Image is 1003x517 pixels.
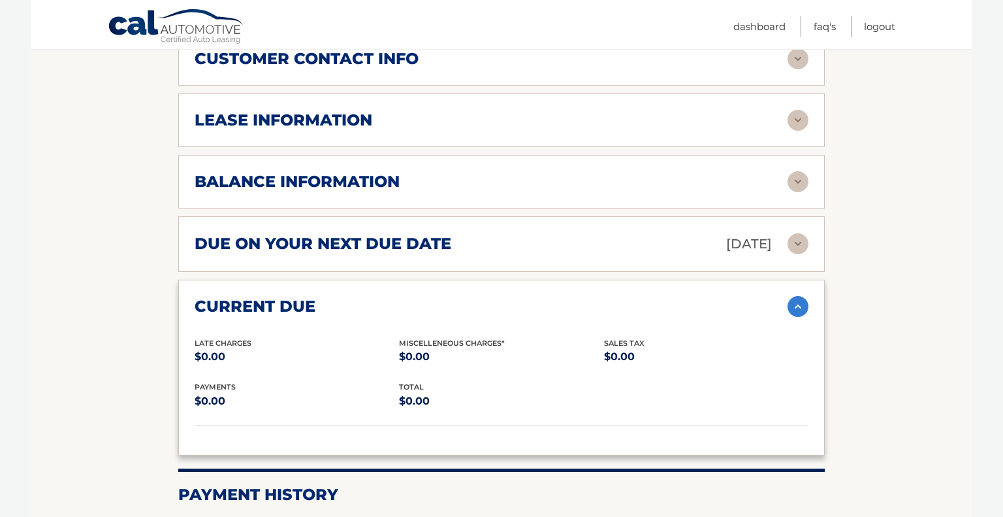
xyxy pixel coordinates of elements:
[604,348,808,366] p: $0.00
[195,297,315,316] h2: current due
[733,16,786,37] a: Dashboard
[178,485,825,505] h2: Payment History
[864,16,895,37] a: Logout
[399,348,603,366] p: $0.00
[195,49,419,69] h2: customer contact info
[195,339,251,348] span: Late Charges
[195,234,451,254] h2: due on your next due date
[399,339,505,348] span: Miscelleneous Charges*
[195,348,399,366] p: $0.00
[399,382,424,392] span: total
[195,110,372,130] h2: lease information
[814,16,836,37] a: FAQ's
[788,296,808,317] img: accordion-active.svg
[195,382,236,392] span: payments
[788,233,808,254] img: accordion-rest.svg
[788,171,808,192] img: accordion-rest.svg
[108,8,245,46] a: Cal Automotive
[788,48,808,69] img: accordion-rest.svg
[399,392,603,410] p: $0.00
[726,233,772,256] p: [DATE]
[195,172,400,192] h2: balance information
[604,339,645,348] span: Sales Tax
[195,392,399,410] p: $0.00
[788,110,808,131] img: accordion-rest.svg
